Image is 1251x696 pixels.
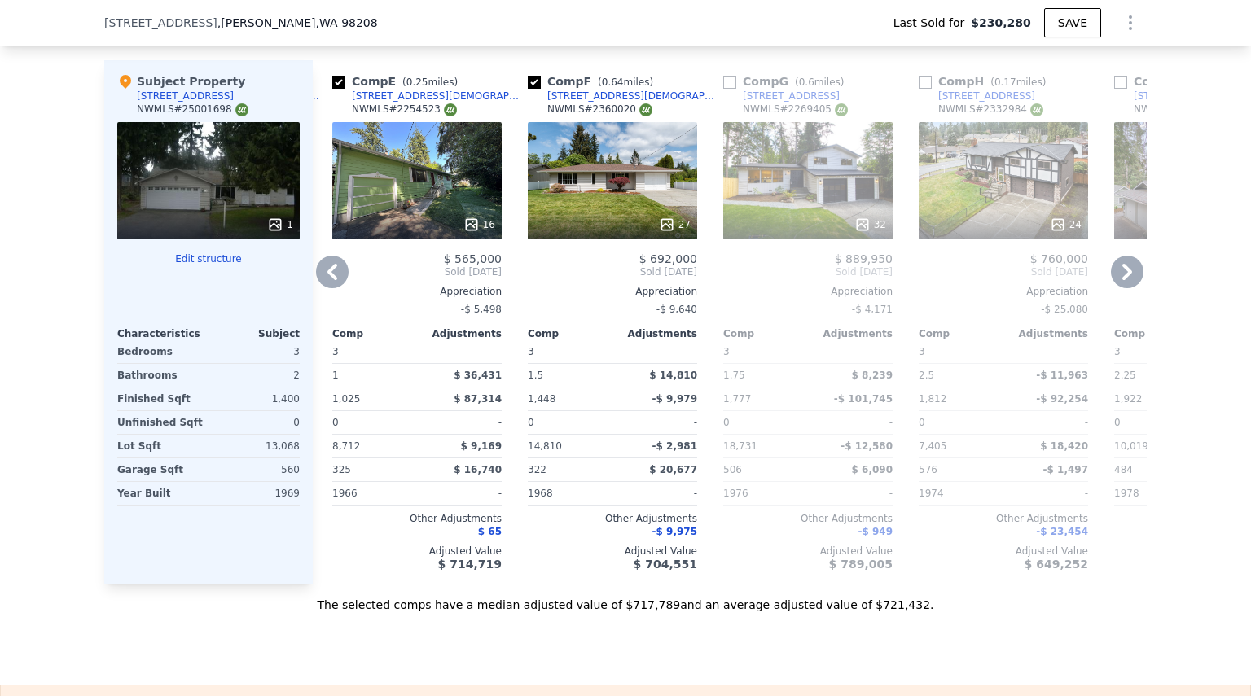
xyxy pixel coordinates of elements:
[117,482,205,505] div: Year Built
[212,387,300,410] div: 1,400
[919,545,1088,558] div: Adjusted Value
[919,440,946,452] span: 7,405
[919,417,925,428] span: 0
[117,387,205,410] div: Finished Sqft
[444,103,457,116] img: NWMLS Logo
[454,393,502,405] span: $ 87,314
[137,103,248,116] div: NWMLS # 25001698
[723,545,893,558] div: Adjusted Value
[528,440,562,452] span: 14,810
[723,417,730,428] span: 0
[656,304,697,315] span: -$ 9,640
[212,364,300,387] div: 2
[652,393,697,405] span: -$ 9,979
[919,512,1088,525] div: Other Adjustments
[1114,90,1231,103] a: [STREET_ADDRESS]
[1043,464,1088,475] span: -$ 1,497
[332,393,360,405] span: 1,025
[316,16,378,29] span: , WA 98208
[1044,8,1101,37] button: SAVE
[235,103,248,116] img: NWMLS Logo
[723,393,751,405] span: 1,777
[616,411,697,434] div: -
[117,327,208,340] div: Characteristics
[332,327,417,340] div: Comp
[1114,73,1243,90] div: Comp I
[208,327,300,340] div: Subject
[528,265,697,278] span: Sold [DATE]
[1114,440,1148,452] span: 10,019
[117,73,245,90] div: Subject Property
[919,265,1088,278] span: Sold [DATE]
[841,440,893,452] span: -$ 12,580
[919,73,1052,90] div: Comp H
[1114,393,1142,405] span: 1,922
[1040,440,1088,452] span: $ 18,420
[212,482,300,505] div: 1969
[659,217,691,233] div: 27
[808,327,893,340] div: Adjustments
[528,545,697,558] div: Adjusted Value
[137,90,234,103] div: [STREET_ADDRESS]
[117,340,205,363] div: Bedrooms
[1036,526,1088,537] span: -$ 23,454
[1114,464,1133,475] span: 484
[723,285,893,298] div: Appreciation
[1025,558,1088,571] span: $ 649,252
[919,346,925,357] span: 3
[212,340,300,363] div: 3
[528,90,717,103] a: [STREET_ADDRESS][DEMOGRAPHIC_DATA]
[212,411,300,434] div: 0
[1114,482,1196,505] div: 1978
[332,464,351,475] span: 325
[1114,7,1147,39] button: Show Options
[652,526,697,537] span: -$ 9,975
[919,285,1088,298] div: Appreciation
[639,252,697,265] span: $ 692,000
[938,103,1043,116] div: NWMLS # 2332984
[1041,304,1088,315] span: -$ 25,080
[454,464,502,475] span: $ 16,740
[919,90,1035,103] a: [STREET_ADDRESS]
[811,482,893,505] div: -
[528,393,555,405] span: 1,448
[528,327,612,340] div: Comp
[1036,370,1088,381] span: -$ 11,963
[938,90,1035,103] div: [STREET_ADDRESS]
[612,327,697,340] div: Adjustments
[332,482,414,505] div: 1966
[1007,482,1088,505] div: -
[852,304,893,315] span: -$ 4,171
[799,77,814,88] span: 0.6
[267,217,293,233] div: 1
[852,370,893,381] span: $ 8,239
[639,103,652,116] img: NWMLS Logo
[117,458,205,481] div: Garage Sqft
[444,252,502,265] span: $ 565,000
[1007,340,1088,363] div: -
[1114,346,1121,357] span: 3
[616,482,697,505] div: -
[723,327,808,340] div: Comp
[217,15,378,31] span: , [PERSON_NAME]
[528,512,697,525] div: Other Adjustments
[332,285,502,298] div: Appreciation
[835,252,893,265] span: $ 889,950
[723,512,893,525] div: Other Adjustments
[994,77,1016,88] span: 0.17
[478,526,502,537] span: $ 65
[117,435,205,457] div: Lot Sqft
[528,464,546,475] span: 322
[811,340,893,363] div: -
[1030,252,1088,265] span: $ 760,000
[919,464,937,475] span: 576
[212,458,300,481] div: 560
[406,77,428,88] span: 0.25
[104,584,1147,613] div: The selected comps have a median adjusted value of $717,789 and an average adjusted value of $721...
[649,464,697,475] span: $ 20,677
[1050,217,1082,233] div: 24
[1134,103,1239,116] div: NWMLS # 2307088
[835,103,848,116] img: NWMLS Logo
[332,440,360,452] span: 8,712
[602,77,624,88] span: 0.64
